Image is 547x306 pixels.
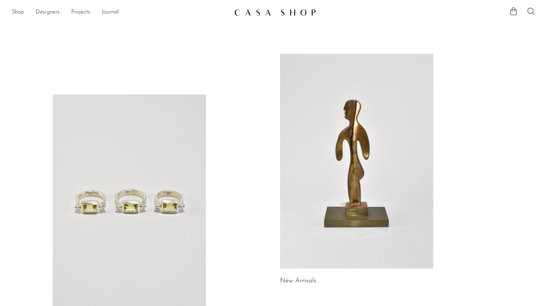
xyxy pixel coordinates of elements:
a: New Arrivals [280,278,316,284]
a: Projects [71,8,90,17]
a: Shop [12,8,24,17]
a: Journal [102,8,119,17]
a: Designers [36,8,60,17]
nav: Desktop navigation [12,6,228,19]
ul: NEW HEADER MENU [12,6,228,19]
